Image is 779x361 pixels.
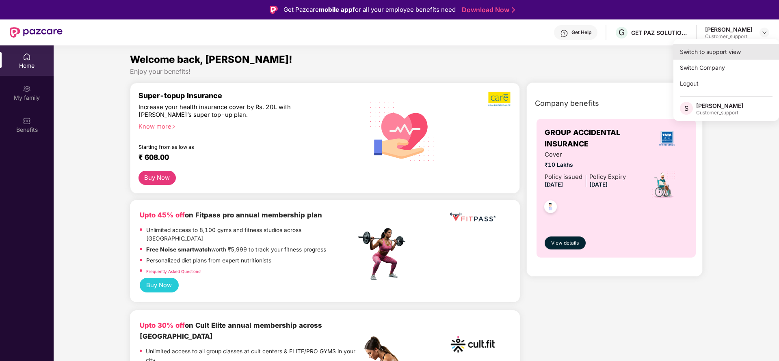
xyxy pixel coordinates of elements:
[705,26,752,33] div: [PERSON_NAME]
[130,54,292,65] span: Welcome back, [PERSON_NAME]!
[140,321,185,329] b: Upto 30% off
[146,245,326,254] p: worth ₹5,999 to track your fitness progress
[761,29,768,36] img: svg+xml;base64,PHN2ZyBpZD0iRHJvcGRvd24tMzJ4MzIiIHhtbG5zPSJodHRwOi8vd3d3LnczLm9yZy8yMDAwL3N2ZyIgd2...
[283,5,456,15] div: Get Pazcare for all your employee benefits need
[673,44,779,60] div: Switch to support view
[319,6,353,13] strong: mobile app
[23,53,31,61] img: svg+xml;base64,PHN2ZyBpZD0iSG9tZSIgeG1sbnM9Imh0dHA6Ly93d3cudzMub3JnLzIwMDAvc3ZnIiB3aWR0aD0iMjAiIG...
[140,211,322,219] b: on Fitpass pro annual membership plan
[545,161,626,170] span: ₹10 Lakhs
[551,239,579,247] span: View details
[146,269,201,274] a: Frequently Asked Questions!
[140,278,179,293] button: Buy Now
[696,110,743,116] div: Customer_support
[138,123,351,129] div: Know more
[138,144,322,150] div: Starting from as low as
[138,171,176,185] button: Buy Now
[571,29,591,36] div: Get Help
[10,27,63,38] img: New Pazcare Logo
[146,246,211,253] strong: Free Noise smartwatch
[130,67,703,76] div: Enjoy your benefits!
[171,125,176,129] span: right
[673,60,779,75] div: Switch Company
[535,98,599,109] span: Company benefits
[684,103,688,113] span: S
[488,91,511,107] img: b5dec4f62d2307b9de63beb79f102df3.png
[541,198,560,218] img: svg+xml;base64,PHN2ZyB4bWxucz0iaHR0cDovL3d3dy53My5vcmcvMjAwMC9zdmciIHdpZHRoPSI0OC45NDMiIGhlaWdodD...
[512,6,515,14] img: Stroke
[23,117,31,125] img: svg+xml;base64,PHN2ZyBpZD0iQmVuZWZpdHMiIHhtbG5zPSJodHRwOi8vd3d3LnczLm9yZy8yMDAwL3N2ZyIgd2lkdGg9Ij...
[462,6,513,14] a: Download Now
[545,150,626,159] span: Cover
[560,29,568,37] img: svg+xml;base64,PHN2ZyBpZD0iSGVscC0zMngzMiIgeG1sbnM9Imh0dHA6Ly93d3cudzMub3JnLzIwMDAvc3ZnIiB3aWR0aD...
[696,102,743,110] div: [PERSON_NAME]
[138,91,356,100] div: Super-topup Insurance
[364,92,441,170] img: svg+xml;base64,PHN2ZyB4bWxucz0iaHR0cDovL3d3dy53My5vcmcvMjAwMC9zdmciIHhtbG5zOnhsaW5rPSJodHRwOi8vd3...
[545,172,582,182] div: Policy issued
[656,127,678,149] img: insurerLogo
[270,6,278,14] img: Logo
[356,226,413,283] img: fpp.png
[140,321,322,340] b: on Cult Elite annual membership across [GEOGRAPHIC_DATA]
[631,29,688,37] div: GET PAZ SOLUTIONS PRIVATE LIMTED
[649,171,677,199] img: icon
[589,181,608,188] span: [DATE]
[23,85,31,93] img: svg+xml;base64,PHN2ZyB3aWR0aD0iMjAiIGhlaWdodD0iMjAiIHZpZXdCb3g9IjAgMCAyMCAyMCIgZmlsbD0ibm9uZSIgeG...
[146,226,356,243] p: Unlimited access to 8,100 gyms and fitness studios across [GEOGRAPHIC_DATA]
[138,103,321,119] div: Increase your health insurance cover by Rs. 20L with [PERSON_NAME]’s super top-up plan.
[673,75,779,91] div: Logout
[545,181,563,188] span: [DATE]
[140,211,185,219] b: Upto 45% off
[545,236,586,249] button: View details
[146,256,271,265] p: Personalized diet plans from expert nutritionists
[589,172,626,182] div: Policy Expiry
[619,28,625,37] span: G
[138,153,348,163] div: ₹ 608.00
[705,33,752,40] div: Customer_support
[448,210,497,225] img: fppp.png
[545,127,646,150] span: GROUP ACCIDENTAL INSURANCE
